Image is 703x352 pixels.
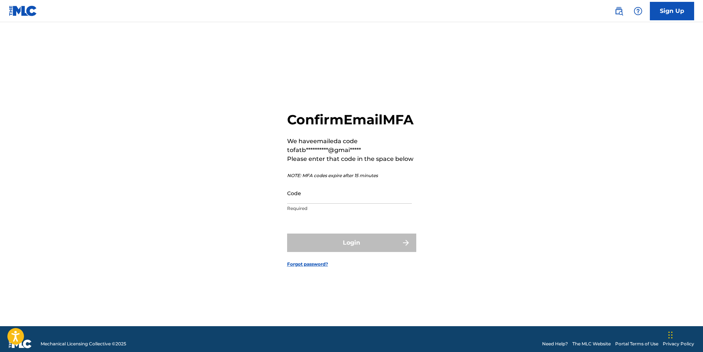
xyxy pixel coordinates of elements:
[615,341,658,347] a: Portal Terms of Use
[542,341,568,347] a: Need Help?
[572,341,611,347] a: The MLC Website
[666,317,703,352] iframe: Chat Widget
[611,4,626,18] a: Public Search
[663,341,694,347] a: Privacy Policy
[287,111,416,128] h2: Confirm Email MFA
[287,155,416,163] p: Please enter that code in the space below
[287,205,412,212] p: Required
[650,2,694,20] a: Sign Up
[287,261,328,268] a: Forgot password?
[668,324,673,346] div: Drag
[9,6,37,16] img: MLC Logo
[9,339,32,348] img: logo
[41,341,126,347] span: Mechanical Licensing Collective © 2025
[631,4,645,18] div: Help
[287,172,416,179] p: NOTE: MFA codes expire after 15 minutes
[634,7,642,15] img: help
[614,7,623,15] img: search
